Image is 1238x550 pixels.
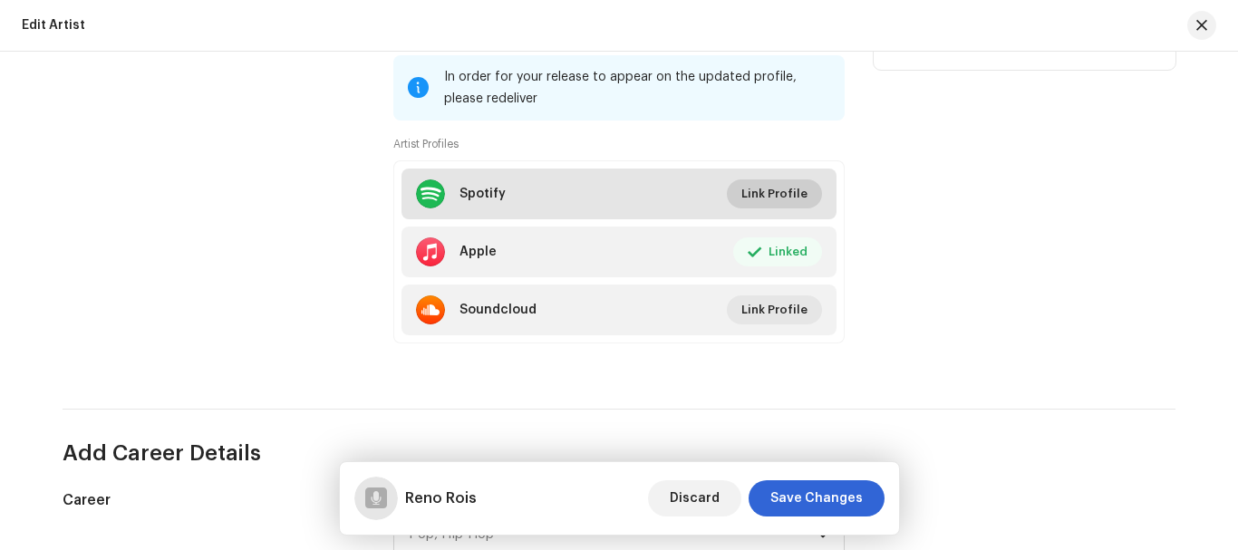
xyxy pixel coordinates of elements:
button: Linked [733,237,822,266]
div: Soundcloud [459,303,537,317]
button: Link Profile [727,295,822,324]
button: Link Profile [727,179,822,208]
span: Linked [769,234,808,270]
h5: Reno Rois [405,487,477,509]
span: Discard [670,480,720,516]
h3: Add Career Details [63,439,1175,468]
h5: Career [63,489,364,511]
div: In order for your release to appear on the updated profile, please redeliver [444,66,830,110]
div: Apple [459,245,497,259]
button: Save Changes [749,480,885,516]
div: Spotify [459,187,506,201]
span: Save Changes [770,480,863,516]
span: Link Profile [741,292,808,328]
small: Artist Profiles [393,135,459,153]
span: Link Profile [741,176,808,212]
button: Discard [648,480,741,516]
